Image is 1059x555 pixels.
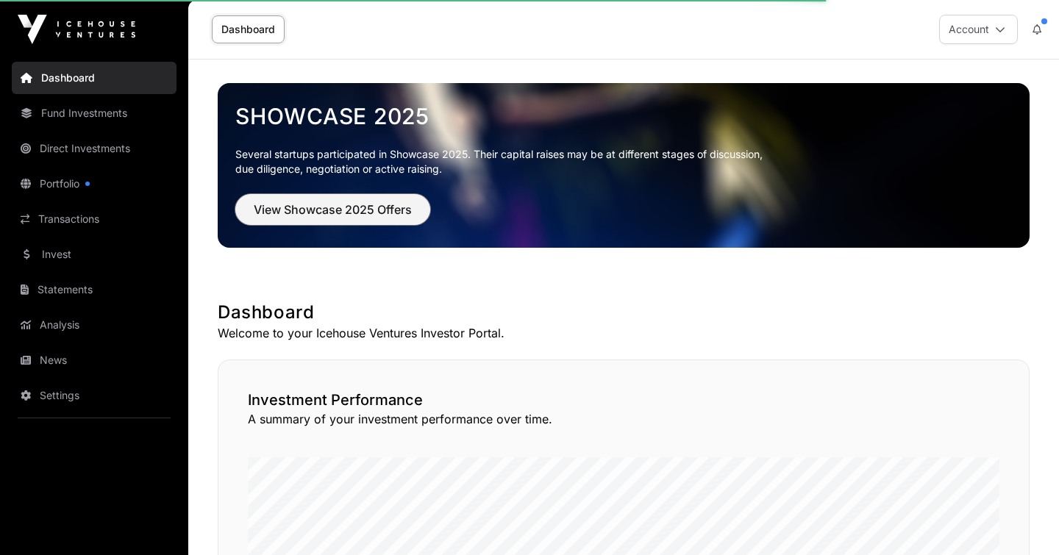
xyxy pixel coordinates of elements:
[218,83,1030,248] img: Showcase 2025
[235,147,1012,176] p: Several startups participated in Showcase 2025. Their capital raises may be at different stages o...
[12,379,176,412] a: Settings
[939,15,1018,44] button: Account
[12,168,176,200] a: Portfolio
[12,97,176,129] a: Fund Investments
[235,103,1012,129] a: Showcase 2025
[235,209,430,223] a: View Showcase 2025 Offers
[12,238,176,271] a: Invest
[12,203,176,235] a: Transactions
[12,132,176,165] a: Direct Investments
[12,309,176,341] a: Analysis
[248,390,999,410] h2: Investment Performance
[985,484,1059,555] iframe: Chat Widget
[18,15,135,44] img: Icehouse Ventures Logo
[12,344,176,376] a: News
[212,15,285,43] a: Dashboard
[218,301,1030,324] h1: Dashboard
[218,324,1030,342] p: Welcome to your Icehouse Ventures Investor Portal.
[235,194,430,225] button: View Showcase 2025 Offers
[12,273,176,306] a: Statements
[254,201,412,218] span: View Showcase 2025 Offers
[248,410,999,428] p: A summary of your investment performance over time.
[12,62,176,94] a: Dashboard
